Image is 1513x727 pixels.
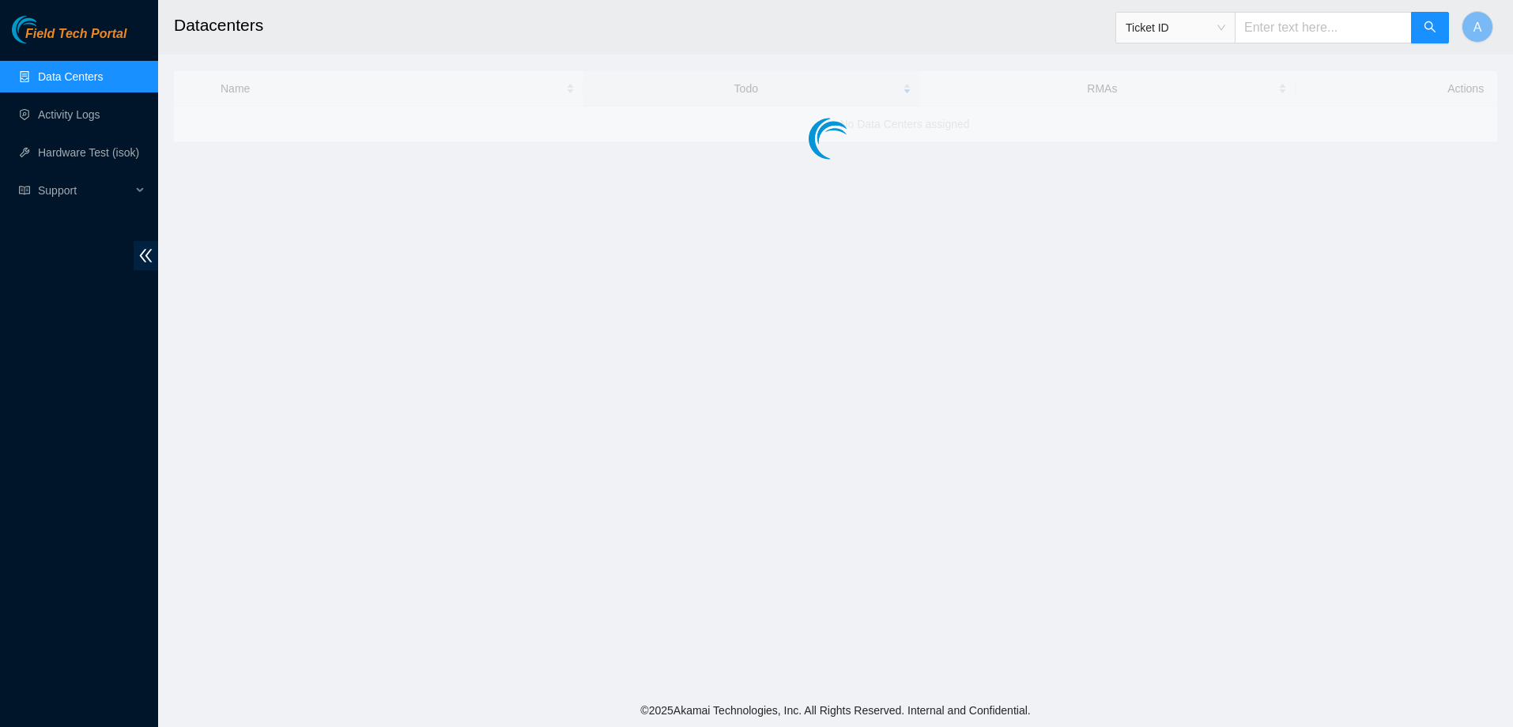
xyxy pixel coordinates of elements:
a: Akamai TechnologiesField Tech Portal [12,28,126,49]
button: search [1411,12,1449,43]
input: Enter text here... [1235,12,1412,43]
footer: © 2025 Akamai Technologies, Inc. All Rights Reserved. Internal and Confidential. [158,694,1513,727]
a: Hardware Test (isok) [38,146,139,159]
img: Akamai Technologies [12,16,80,43]
span: double-left [134,241,158,270]
span: Support [38,175,131,206]
span: Ticket ID [1126,16,1225,40]
span: A [1473,17,1482,37]
span: read [19,185,30,196]
a: Activity Logs [38,108,100,121]
a: Data Centers [38,70,103,83]
button: A [1462,11,1493,43]
span: Field Tech Portal [25,27,126,42]
span: search [1424,21,1436,36]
